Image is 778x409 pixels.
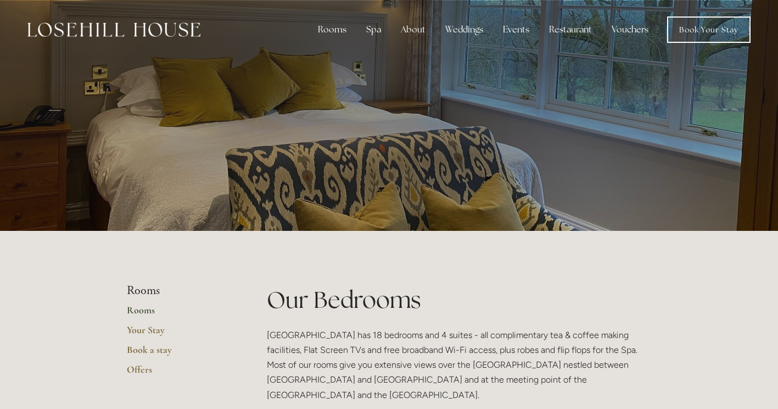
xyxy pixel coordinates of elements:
h1: Our Bedrooms [267,284,652,316]
img: Losehill House [27,23,200,37]
div: Events [494,19,538,41]
a: Book Your Stay [667,16,751,43]
div: Restaurant [540,19,601,41]
a: Your Stay [127,324,232,344]
p: [GEOGRAPHIC_DATA] has 18 bedrooms and 4 suites - all complimentary tea & coffee making facilities... [267,328,652,402]
div: Spa [357,19,390,41]
li: Rooms [127,284,232,298]
div: Weddings [436,19,492,41]
a: Rooms [127,304,232,324]
a: Offers [127,363,232,383]
a: Vouchers [603,19,657,41]
div: About [392,19,434,41]
div: Rooms [309,19,355,41]
a: Book a stay [127,344,232,363]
